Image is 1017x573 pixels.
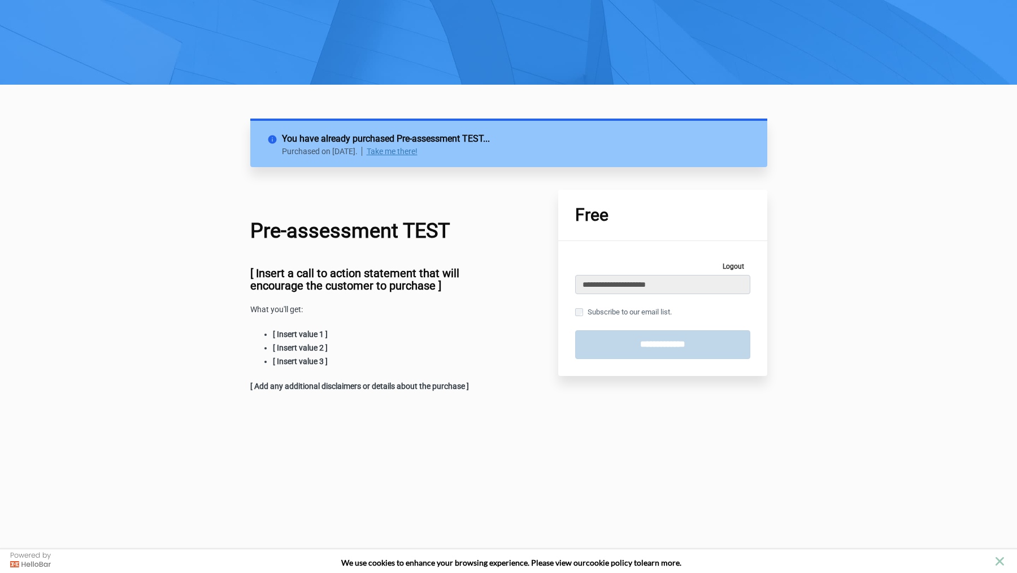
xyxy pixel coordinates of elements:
[575,207,750,224] h1: Free
[282,132,750,146] h2: You have already purchased Pre-assessment TEST...
[367,147,418,156] a: Take me there!
[267,132,282,142] i: info
[634,558,641,567] strong: to
[641,558,681,567] span: learn more.
[586,558,632,567] a: cookie policy
[993,554,1007,568] button: close
[250,303,503,317] p: What you'll get:
[250,382,469,391] strong: [ Add any additional disclaimers or details about the purchase ]
[341,558,586,567] span: We use cookies to enhance your browsing experience. Please view our
[575,306,672,318] label: Subscribe to our email list.
[273,357,328,366] strong: [ Insert value 3 ]
[716,258,750,275] a: Logout
[273,330,328,339] strong: [ Insert value 1 ]
[282,147,363,156] p: Purchased on [DATE].
[273,343,328,352] strong: [ Insert value 2 ]
[575,308,583,316] input: Subscribe to our email list.
[250,218,503,244] h1: Pre-assessment TEST
[250,267,503,292] h3: [ Insert a call to action statement that will encourage the customer to purchase ]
